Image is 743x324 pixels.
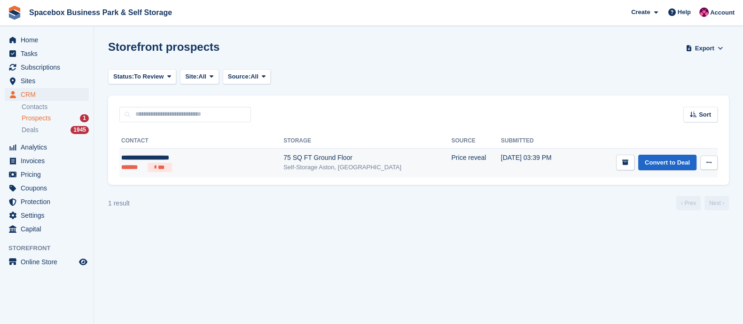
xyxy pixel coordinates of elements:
[21,168,77,181] span: Pricing
[283,153,451,163] div: 75 SQ FT Ground Floor
[8,6,22,20] img: stora-icon-8386f47178a22dfd0bd8f6a31ec36ba5ce8667c1dd55bd0f319d3a0aa187defe.svg
[5,255,89,269] a: menu
[25,5,176,20] a: Spacebox Business Park & Self Storage
[80,114,89,122] div: 1
[5,61,89,74] a: menu
[704,196,729,210] a: Next
[5,182,89,195] a: menu
[21,141,77,154] span: Analytics
[228,72,250,81] span: Source:
[21,74,77,87] span: Sites
[70,126,89,134] div: 1945
[5,195,89,208] a: menu
[223,69,271,85] button: Source: All
[22,114,51,123] span: Prospects
[678,8,691,17] span: Help
[134,72,164,81] span: To Review
[5,222,89,236] a: menu
[22,126,39,134] span: Deals
[21,88,77,101] span: CRM
[5,168,89,181] a: menu
[5,154,89,167] a: menu
[21,182,77,195] span: Coupons
[695,44,714,53] span: Export
[283,163,451,172] div: Self-Storage Aston, [GEOGRAPHIC_DATA]
[21,209,77,222] span: Settings
[451,134,501,149] th: Source
[631,8,650,17] span: Create
[283,134,451,149] th: Storage
[21,222,77,236] span: Capital
[180,69,219,85] button: Site: All
[22,113,89,123] a: Prospects 1
[501,148,573,177] td: [DATE] 03:39 PM
[676,196,701,210] a: Previous
[21,33,77,47] span: Home
[699,110,711,119] span: Sort
[684,40,725,56] button: Export
[5,88,89,101] a: menu
[674,196,731,210] nav: Page
[5,33,89,47] a: menu
[5,74,89,87] a: menu
[198,72,206,81] span: All
[5,47,89,60] a: menu
[113,72,134,81] span: Status:
[21,255,77,269] span: Online Store
[119,134,283,149] th: Contact
[5,141,89,154] a: menu
[638,155,696,170] a: Convert to Deal
[21,154,77,167] span: Invoices
[21,61,77,74] span: Subscriptions
[710,8,735,17] span: Account
[451,148,501,177] td: Price reveal
[21,47,77,60] span: Tasks
[699,8,709,17] img: Avishka Chauhan
[8,244,94,253] span: Storefront
[5,209,89,222] a: menu
[108,198,130,208] div: 1 result
[108,40,219,53] h1: Storefront prospects
[22,125,89,135] a: Deals 1945
[185,72,198,81] span: Site:
[501,134,573,149] th: Submitted
[250,72,258,81] span: All
[22,103,89,111] a: Contacts
[108,69,176,85] button: Status: To Review
[21,195,77,208] span: Protection
[78,256,89,268] a: Preview store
